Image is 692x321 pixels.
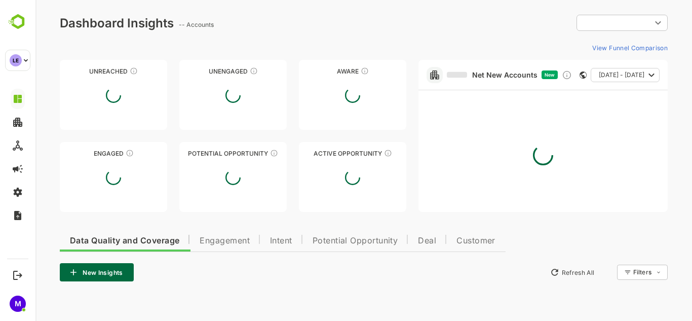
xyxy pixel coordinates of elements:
[214,67,222,75] div: These accounts have not shown enough engagement and need nurturing
[94,67,102,75] div: These accounts have not been engaged with for a defined time period
[277,237,363,245] span: Potential Opportunity
[325,67,333,75] div: These accounts have just entered the buying cycle and need further nurturing
[5,12,31,31] img: BambooboxLogoMark.f1c84d78b4c51b1a7b5f700c9845e183.svg
[263,67,371,75] div: Aware
[164,237,214,245] span: Engagement
[235,237,257,245] span: Intent
[510,264,563,280] button: Refresh All
[563,68,609,82] span: [DATE] - [DATE]
[235,149,243,157] div: These accounts are MQAs and can be passed on to Inside Sales
[541,14,632,32] div: ​
[34,237,144,245] span: Data Quality and Coverage
[11,268,24,282] button: Logout
[144,150,251,157] div: Potential Opportunity
[24,67,132,75] div: Unreached
[421,237,460,245] span: Customer
[24,150,132,157] div: Engaged
[10,54,22,66] div: LE
[597,263,632,281] div: Filters
[90,149,98,157] div: These accounts are warm, further nurturing would qualify them to MQAs
[553,40,632,56] button: View Funnel Comparison
[509,72,519,78] span: New
[263,150,371,157] div: Active Opportunity
[555,68,624,82] button: [DATE] - [DATE]
[382,237,401,245] span: Deal
[411,70,502,80] a: Net New Accounts
[349,149,357,157] div: These accounts have open opportunities which might be at any of the Sales Stages
[598,268,616,276] div: Filters
[24,16,138,30] div: Dashboard Insights
[526,70,536,80] div: Discover new ICP-fit accounts showing engagement — via intent surges, anonymous website visits, L...
[544,72,551,79] div: This card does not support filter and segments
[143,21,181,28] ag: -- Accounts
[10,296,26,312] div: M
[144,67,251,75] div: Unengaged
[24,263,98,281] button: New Insights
